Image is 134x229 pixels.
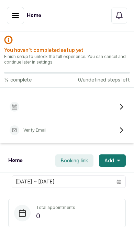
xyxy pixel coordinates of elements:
span: Add [104,157,114,164]
h2: You haven’t completed setup yet [4,47,130,54]
h1: Home [8,157,23,164]
p: Finish setup to unlock the full experience. You can cancel and continue later in settings. [4,54,130,65]
p: Verify Email [23,127,46,133]
p: Total appointments [36,205,75,210]
p: % complete [4,76,32,83]
input: Select date [12,176,112,188]
p: 0 [36,210,75,221]
button: Add [99,154,126,167]
span: Booking link [61,157,88,164]
button: Booking link [55,154,93,167]
h1: Home [27,12,41,19]
svg: calendar [116,179,121,184]
p: 0/undefined steps left [78,76,130,83]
